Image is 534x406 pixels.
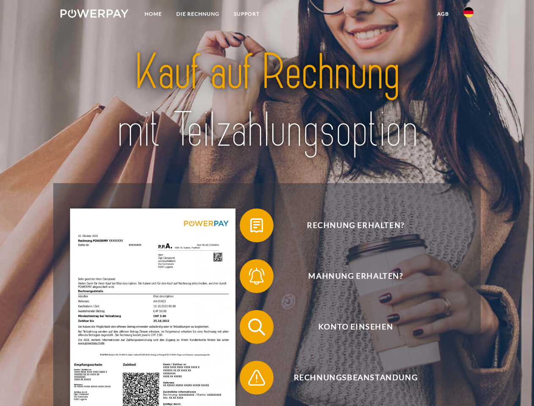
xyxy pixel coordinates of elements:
img: qb_bill.svg [246,215,267,236]
span: Konto einsehen [252,310,459,344]
img: qb_bell.svg [246,266,267,287]
img: logo-powerpay-white.svg [60,9,129,18]
a: SUPPORT [227,6,267,22]
img: qb_warning.svg [246,367,267,388]
img: qb_search.svg [246,316,267,337]
button: Rechnung erhalten? [240,208,460,242]
span: Mahnung erhalten? [252,259,459,293]
span: Rechnung erhalten? [252,208,459,242]
a: DIE RECHNUNG [169,6,227,22]
button: Konto einsehen [240,310,460,344]
img: title-powerpay_de.svg [81,41,453,162]
span: Rechnungsbeanstandung [252,361,459,395]
button: Mahnung erhalten? [240,259,460,293]
a: Home [137,6,169,22]
img: de [463,7,474,17]
button: Rechnungsbeanstandung [240,361,460,395]
a: agb [430,6,456,22]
